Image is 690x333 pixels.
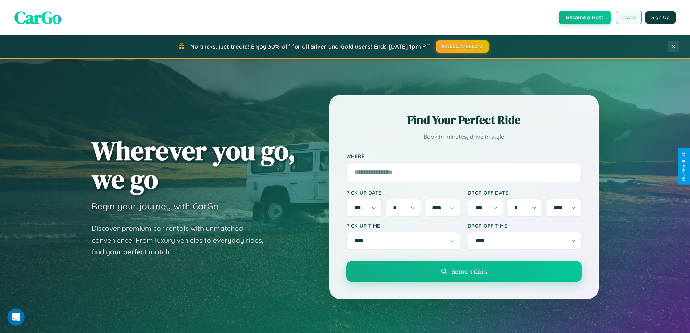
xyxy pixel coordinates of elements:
[616,11,642,24] button: Login
[190,43,431,50] span: No tricks, just treats! Enjoy 30% off for all Silver and Gold users! Ends [DATE] 1pm PT.
[346,222,460,229] label: Pick-up Time
[14,5,62,29] span: CarGo
[346,190,460,196] label: Pick-up Date
[346,261,582,282] button: Search Cars
[92,222,273,258] p: Discover premium car rentals with unmatched convenience. From luxury vehicles to everyday rides, ...
[436,40,489,53] button: HALLOWEEN30
[346,112,582,128] h2: Find Your Perfect Ride
[92,201,219,212] h3: Begin your journey with CarGo
[681,152,686,181] div: Give Feedback
[559,11,611,24] button: Become a Host
[346,153,582,159] label: Where
[451,267,487,275] span: Search Cars
[645,11,676,24] button: Sign Up
[468,222,582,229] label: Drop-off Time
[468,190,582,196] label: Drop-off Date
[346,132,582,142] p: Book in minutes, drive in style
[92,136,296,193] h1: Wherever you go, we go
[7,308,25,326] iframe: Intercom live chat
